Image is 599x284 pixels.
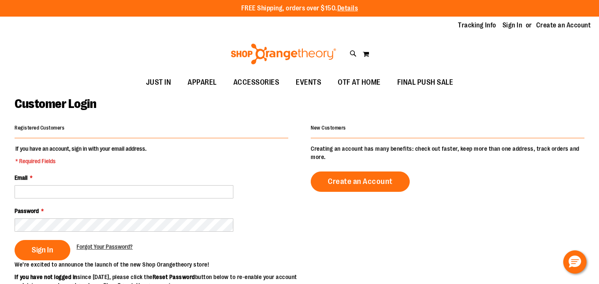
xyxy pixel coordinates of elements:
strong: New Customers [311,125,346,131]
a: EVENTS [287,73,329,92]
a: Forgot Your Password? [77,242,133,251]
strong: Reset Password [153,274,195,280]
span: Sign In [32,245,53,255]
a: Sign In [502,21,522,30]
a: Details [337,5,358,12]
strong: If you have not logged in [15,274,77,280]
p: We’re excited to announce the launch of the new Shop Orangetheory store! [15,260,299,269]
span: Email [15,174,27,181]
img: Shop Orangetheory [230,44,337,64]
button: Hello, have a question? Let’s chat. [563,250,587,274]
span: Forgot Your Password? [77,243,133,250]
span: Password [15,208,39,214]
button: Sign In [15,240,70,260]
span: ACCESSORIES [233,73,280,92]
span: Create an Account [328,177,393,186]
span: JUST IN [146,73,171,92]
a: Create an Account [311,171,410,192]
span: APPAREL [188,73,217,92]
span: FINAL PUSH SALE [397,73,453,92]
span: * Required Fields [15,157,146,165]
a: FINAL PUSH SALE [389,73,462,92]
span: EVENTS [296,73,321,92]
legend: If you have an account, sign in with your email address. [15,144,147,165]
span: OTF AT HOME [338,73,381,92]
a: ACCESSORIES [225,73,288,92]
a: Tracking Info [458,21,496,30]
p: FREE Shipping, orders over $150. [241,4,358,13]
a: OTF AT HOME [329,73,389,92]
a: APPAREL [179,73,225,92]
strong: Registered Customers [15,125,64,131]
span: Customer Login [15,97,96,111]
a: JUST IN [138,73,180,92]
p: Creating an account has many benefits: check out faster, keep more than one address, track orders... [311,144,584,161]
a: Create an Account [536,21,591,30]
